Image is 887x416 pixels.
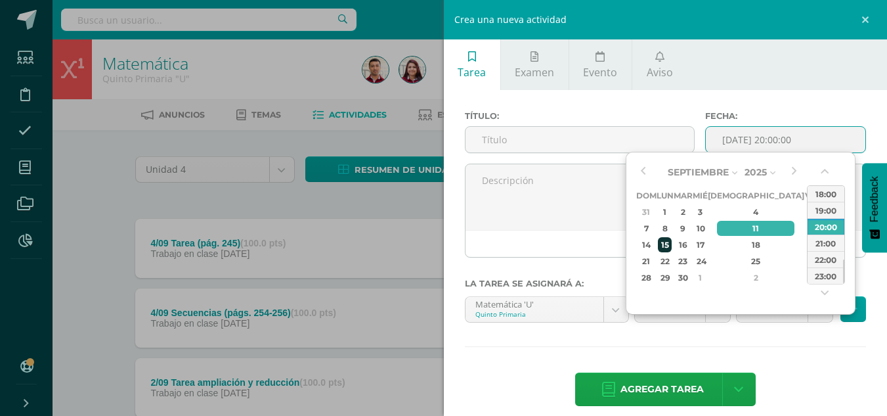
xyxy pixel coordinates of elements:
label: La tarea se asignará a: [465,279,867,289]
th: Dom [636,187,657,204]
div: 26 [806,254,817,269]
div: 16 [676,237,691,252]
div: 19:00 [808,202,844,218]
div: 30 [676,270,691,285]
div: 11 [717,221,794,236]
div: 3 [694,204,706,220]
div: 8 [658,221,672,236]
input: Título [465,127,694,152]
div: 10 [694,221,706,236]
div: 1 [658,204,672,220]
div: 2 [676,204,691,220]
label: Título: [465,111,695,121]
span: Evento [583,65,617,80]
div: 31 [638,204,655,220]
div: 4 [717,204,794,220]
div: 14 [638,237,655,252]
div: 18:00 [808,185,844,202]
th: Mar [674,187,693,204]
a: Examen [501,39,569,90]
div: 20:00 [808,218,844,235]
div: 5 [806,204,817,220]
div: 23:00 [808,267,844,284]
div: Quinto Primaria [475,310,594,319]
div: 23 [676,254,691,269]
th: Mié [693,187,708,204]
div: 7 [638,221,655,236]
span: Tarea [458,65,486,80]
th: [DEMOGRAPHIC_DATA] [708,187,804,204]
div: Matemática 'U' [475,297,594,310]
div: 19 [806,237,817,252]
label: Fecha: [705,111,866,121]
div: 12 [806,221,817,236]
div: 24 [694,254,706,269]
span: Septiembre [668,166,729,178]
div: 3 [806,270,817,285]
span: 2025 [745,166,767,178]
div: 17 [694,237,706,252]
div: 29 [658,270,672,285]
div: 1 [694,270,706,285]
div: 18 [717,237,794,252]
div: 15 [658,237,672,252]
div: 25 [717,254,794,269]
a: Aviso [632,39,687,90]
div: 21 [638,254,655,269]
a: Tarea [444,39,500,90]
a: Matemática 'U'Quinto Primaria [465,297,628,322]
div: 21:00 [808,235,844,251]
th: Vie [804,187,819,204]
div: 9 [676,221,691,236]
input: Fecha de entrega [706,127,865,152]
span: Agregar tarea [620,373,704,405]
div: 22:00 [808,251,844,267]
button: Feedback - Mostrar encuesta [862,163,887,252]
span: Feedback [869,176,880,222]
span: Aviso [647,65,673,80]
div: 2 [717,270,794,285]
span: Examen [515,65,554,80]
th: Lun [657,187,674,204]
div: 22 [658,254,672,269]
a: Evento [569,39,632,90]
div: 28 [638,270,655,285]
